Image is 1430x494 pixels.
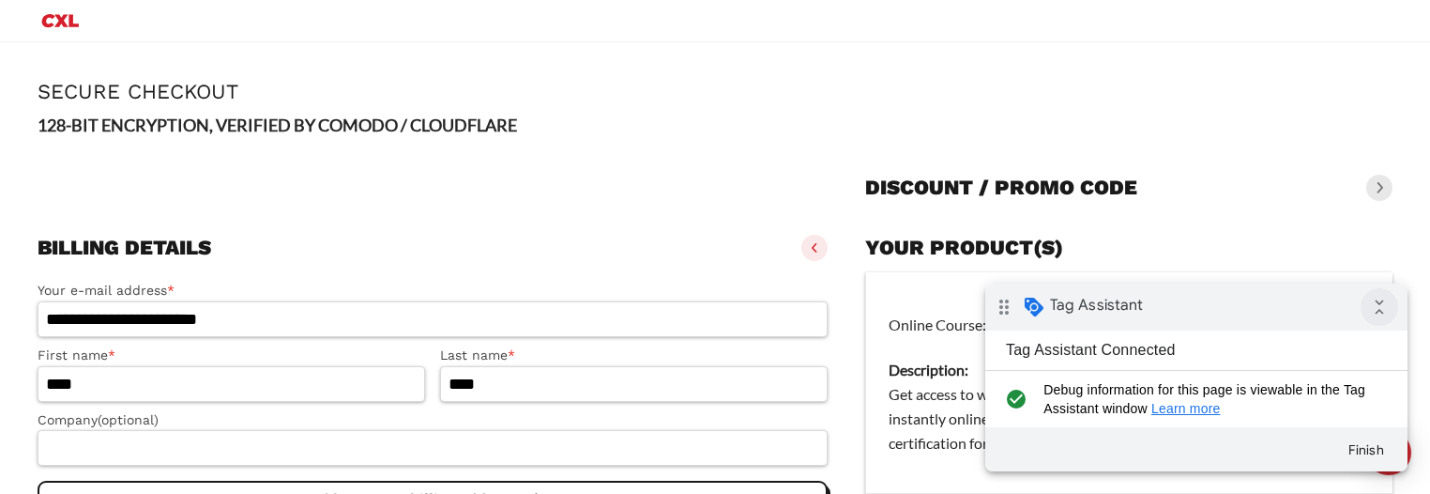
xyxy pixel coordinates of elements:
a: Learn more [166,117,236,132]
label: Company [38,409,828,431]
strong: 128-BIT ENCRYPTION, VERIFIED BY COMODO / CLOUDFLARE [38,115,517,135]
dd: Get access to world-class marketing training. All content is available instantly online. Complete... [889,382,1370,455]
dt: Description: [889,358,1370,382]
i: Collapse debug badge [375,5,413,42]
i: check_circle [15,97,46,134]
button: Finish [347,149,415,183]
label: Last name [440,345,828,366]
td: Online Course: Meta Ads [866,272,1392,494]
h1: Secure Checkout [38,80,1392,103]
span: Debug information for this page is viewable in the Tag Assistant window [58,97,391,134]
h3: Discount / promo code [865,175,1137,201]
label: Your e-mail address [38,280,828,301]
span: Tag Assistant [65,12,158,31]
h3: Billing details [38,235,211,261]
span: (optional) [98,412,159,427]
label: First name [38,345,425,366]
